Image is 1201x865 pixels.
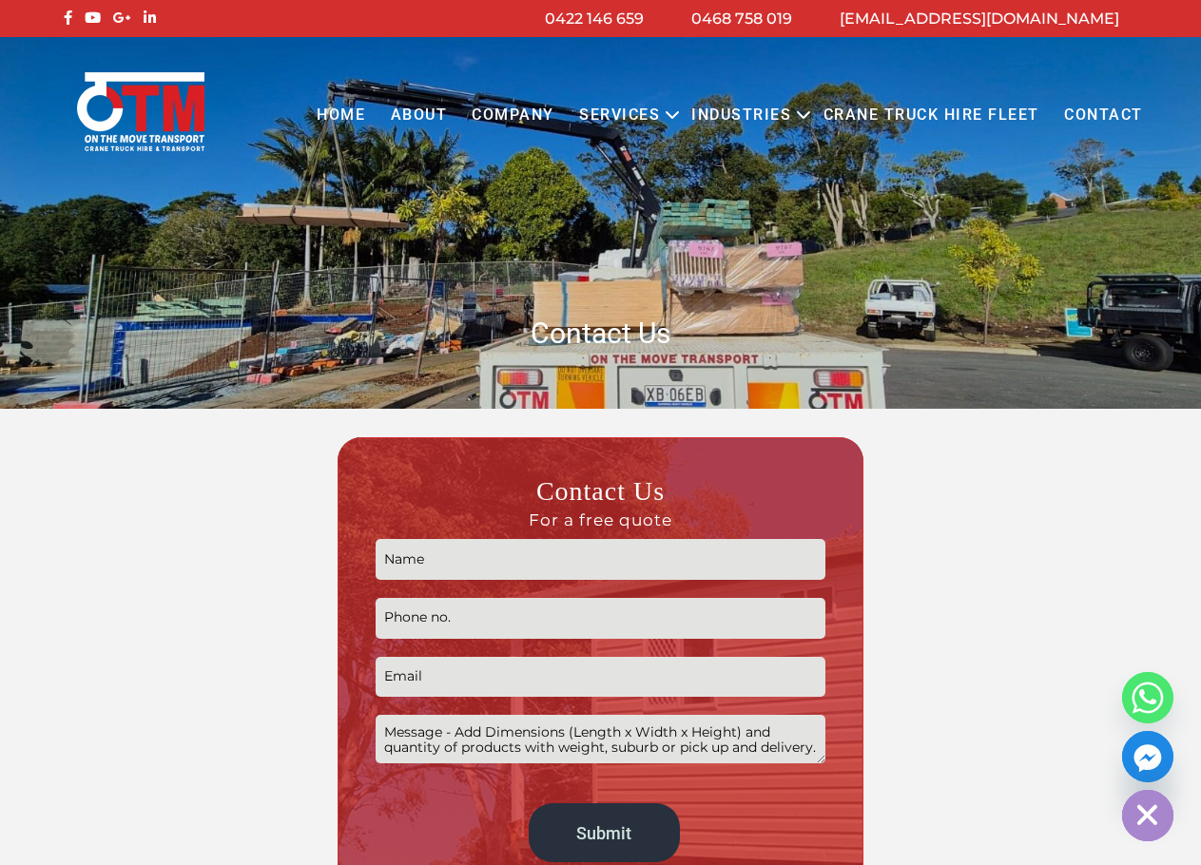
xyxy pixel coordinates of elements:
a: Industries [679,89,804,142]
input: Name [376,539,825,580]
input: Email [376,657,825,698]
a: Home [304,89,378,142]
a: COMPANY [459,89,567,142]
span: For a free quote [376,509,825,530]
input: Submit [529,803,680,861]
a: 0422 146 659 [545,10,644,28]
a: Facebook_Messenger [1122,731,1173,782]
a: Contact [1052,89,1155,142]
a: Crane Truck Hire Fleet [810,89,1051,142]
a: Services [567,89,672,142]
h1: Contact Us [59,315,1143,352]
a: About [378,89,459,142]
img: Otmtransport [73,70,208,153]
h3: Contact Us [376,474,825,529]
a: [EMAIL_ADDRESS][DOMAIN_NAME] [840,10,1119,28]
a: Whatsapp [1122,672,1173,723]
a: 0468 758 019 [691,10,792,28]
input: Phone no. [376,598,825,639]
